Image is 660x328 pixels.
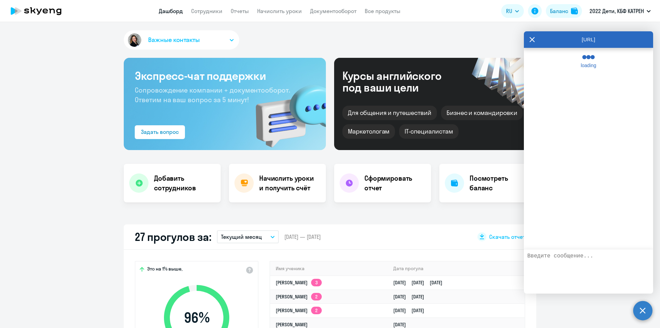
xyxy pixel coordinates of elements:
div: Курсы английского под ваши цели [342,70,460,93]
a: Дашборд [159,8,183,14]
p: 2022 Дети, КБФ КАТРЕН [590,7,644,15]
a: [DATE][DATE] [393,294,430,300]
a: Все продукты [365,8,400,14]
button: Балансbalance [546,4,582,18]
span: Скачать отчет [489,233,525,241]
h4: Сформировать отчет [364,173,426,193]
a: [PERSON_NAME]3 [276,279,322,286]
div: Для общения и путешествий [342,106,437,120]
span: 96 % [157,309,236,326]
th: Дата прогула [388,262,525,276]
a: [DATE][DATE] [393,307,430,314]
a: Начислить уроки [257,8,302,14]
a: [DATE][DATE][DATE] [393,279,448,286]
img: avatar [126,32,143,48]
label: Лимит 10 файлов [639,266,650,277]
h3: Экспресс-чат поддержки [135,69,315,83]
span: [DATE] — [DATE] [284,233,321,241]
h4: Начислить уроки и получить счёт [259,173,319,193]
app-skyeng-badge: 2 [311,293,322,300]
a: [PERSON_NAME]2 [276,307,322,314]
h2: 27 прогулов за: [135,230,211,244]
div: Задать вопрос [141,128,179,136]
span: loading [576,63,601,68]
span: Важные контакты [148,35,200,44]
a: [PERSON_NAME]2 [276,294,322,300]
th: Имя ученика [270,262,388,276]
button: Важные контакты [124,30,239,50]
app-skyeng-badge: 2 [311,307,322,314]
h4: Посмотреть баланс [470,173,531,193]
button: Задать вопрос [135,125,185,139]
a: [DATE] [393,321,411,328]
a: Сотрудники [191,8,222,14]
a: Отчеты [231,8,249,14]
button: 2022 Дети, КБФ КАТРЕН [586,3,654,19]
a: Документооборот [310,8,356,14]
a: [PERSON_NAME] [276,321,308,328]
span: RU [506,7,512,15]
h4: Добавить сотрудников [154,173,215,193]
span: Это на 1% выше, [147,266,183,274]
span: Сопровождение компании + документооборот. Ответим на ваш вопрос за 5 минут! [135,86,290,104]
div: Баланс [550,7,568,15]
app-skyeng-badge: 3 [311,279,322,286]
div: Бизнес и командировки [441,106,523,120]
p: Текущий месяц [221,233,262,241]
div: Маркетологам [342,124,395,139]
button: Текущий месяц [217,230,279,243]
button: RU [501,4,524,18]
img: balance [571,8,578,14]
img: bg-img [246,73,326,150]
div: IT-специалистам [399,124,458,139]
